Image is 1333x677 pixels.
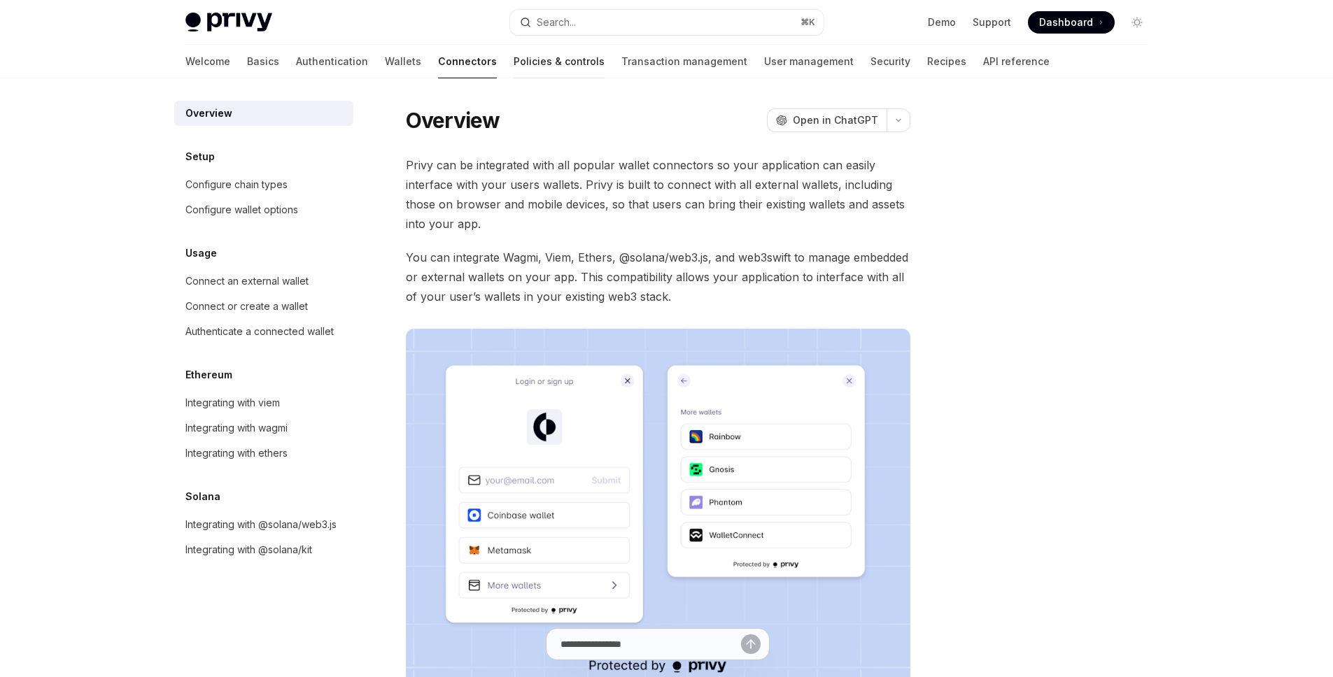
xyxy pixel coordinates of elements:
div: Search... [537,14,576,31]
div: Integrating with @solana/kit [185,541,312,558]
h5: Usage [185,245,217,262]
button: Open in ChatGPT [767,108,887,132]
a: User management [764,45,854,78]
a: Integrating with @solana/kit [174,537,353,562]
a: Authenticate a connected wallet [174,319,353,344]
span: ⌘ K [800,17,815,28]
a: Dashboard [1028,11,1115,34]
a: Welcome [185,45,230,78]
div: Integrating with @solana/web3.js [185,516,337,533]
div: Overview [185,105,232,122]
div: Integrating with wagmi [185,420,288,436]
a: Connect or create a wallet [174,294,353,319]
a: Configure chain types [174,172,353,197]
span: Dashboard [1039,15,1093,29]
span: Open in ChatGPT [793,113,878,127]
div: Connect an external wallet [185,273,309,290]
div: Integrating with ethers [185,445,288,462]
a: Demo [928,15,956,29]
div: Configure wallet options [185,201,298,218]
a: Security [870,45,910,78]
h5: Solana [185,488,220,505]
h1: Overview [406,108,500,133]
a: Integrating with viem [174,390,353,415]
a: Policies & controls [514,45,605,78]
span: Privy can be integrated with all popular wallet connectors so your application can easily interfa... [406,155,910,234]
h5: Ethereum [185,366,232,383]
img: light logo [185,13,272,32]
a: Support [973,15,1011,29]
a: Integrating with @solana/web3.js [174,512,353,537]
a: Basics [247,45,279,78]
button: Send message [741,634,761,654]
h5: Setup [185,148,215,165]
a: Connect an external wallet [174,269,353,294]
a: Configure wallet options [174,197,353,222]
div: Configure chain types [185,176,288,193]
a: Integrating with ethers [174,441,353,466]
a: Authentication [296,45,368,78]
div: Connect or create a wallet [185,298,308,315]
button: Toggle dark mode [1126,11,1148,34]
span: You can integrate Wagmi, Viem, Ethers, @solana/web3.js, and web3swift to manage embedded or exter... [406,248,910,306]
div: Integrating with viem [185,394,280,411]
a: Recipes [927,45,966,78]
a: Wallets [385,45,421,78]
button: Search...⌘K [510,10,824,35]
a: Connectors [438,45,497,78]
a: Integrating with wagmi [174,415,353,441]
a: Transaction management [621,45,747,78]
a: Overview [174,101,353,126]
div: Authenticate a connected wallet [185,323,334,340]
a: API reference [983,45,1050,78]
